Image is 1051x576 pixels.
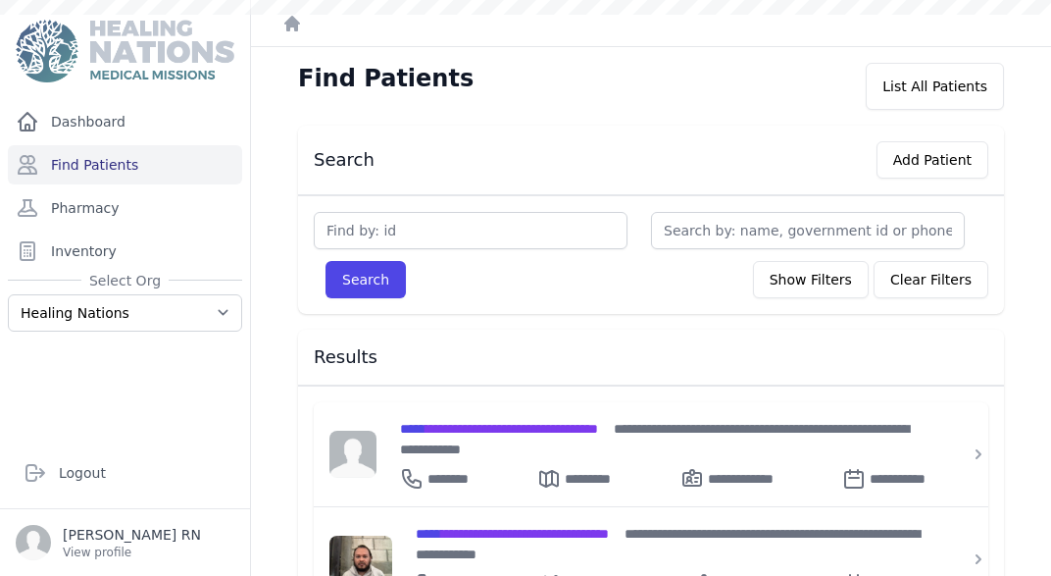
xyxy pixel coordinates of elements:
img: person-242608b1a05df3501eefc295dc1bc67a.jpg [329,431,376,478]
input: Search by: name, government id or phone [651,212,965,249]
h3: Search [314,148,375,172]
p: View profile [63,545,201,560]
button: Search [325,261,406,298]
button: Show Filters [753,261,869,298]
h1: Find Patients [298,63,474,94]
input: Find by: id [314,212,627,249]
a: Pharmacy [8,188,242,228]
div: List All Patients [866,63,1004,110]
span: Select Org [81,271,169,290]
a: [PERSON_NAME] RN View profile [16,525,234,560]
a: Dashboard [8,102,242,141]
a: Logout [16,453,234,493]
p: [PERSON_NAME] RN [63,525,201,545]
a: Find Patients [8,145,242,184]
h3: Results [314,345,988,369]
button: Add Patient [876,141,988,179]
a: Inventory [8,232,242,271]
button: Clear Filters [874,261,988,298]
img: Medical Missions EMR [16,20,233,82]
